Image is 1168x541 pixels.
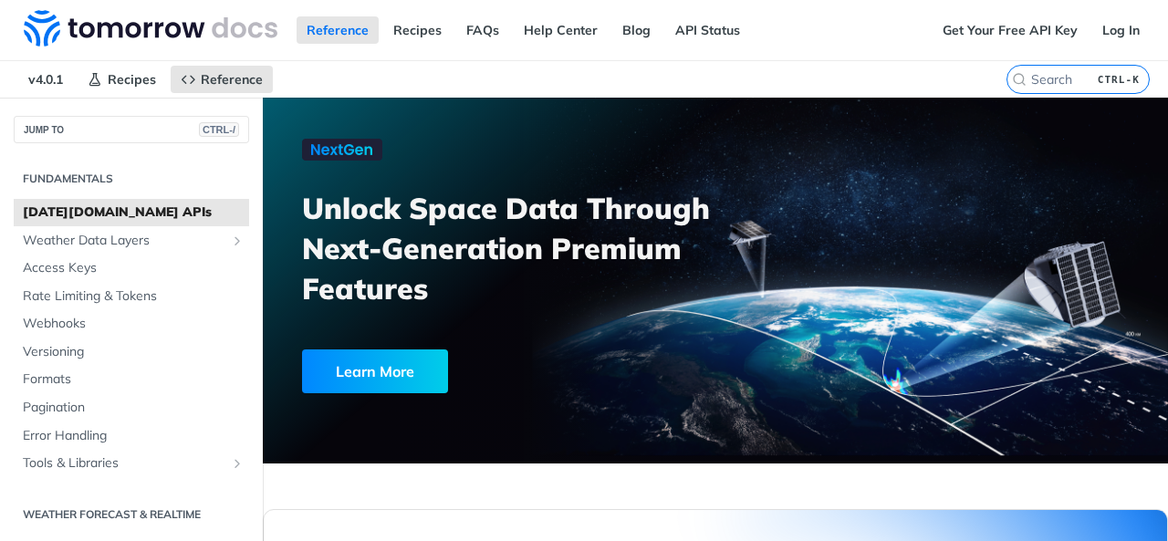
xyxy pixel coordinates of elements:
[14,506,249,523] h2: Weather Forecast & realtime
[23,232,225,250] span: Weather Data Layers
[302,139,382,161] img: NextGen
[383,16,452,44] a: Recipes
[14,366,249,393] a: Formats
[933,16,1088,44] a: Get Your Free API Key
[18,66,73,93] span: v4.0.1
[302,349,649,393] a: Learn More
[24,10,277,47] img: Tomorrow.io Weather API Docs
[171,66,273,93] a: Reference
[78,66,166,93] a: Recipes
[23,370,245,389] span: Formats
[23,259,245,277] span: Access Keys
[23,287,245,306] span: Rate Limiting & Tokens
[23,454,225,473] span: Tools & Libraries
[14,116,249,143] button: JUMP TOCTRL-/
[302,349,448,393] div: Learn More
[14,283,249,310] a: Rate Limiting & Tokens
[514,16,608,44] a: Help Center
[23,399,245,417] span: Pagination
[14,422,249,450] a: Error Handling
[14,338,249,366] a: Versioning
[23,315,245,333] span: Webhooks
[230,234,245,248] button: Show subpages for Weather Data Layers
[456,16,509,44] a: FAQs
[14,255,249,282] a: Access Keys
[14,227,249,255] a: Weather Data LayersShow subpages for Weather Data Layers
[23,427,245,445] span: Error Handling
[1093,70,1144,88] kbd: CTRL-K
[1012,72,1027,87] svg: Search
[612,16,661,44] a: Blog
[1092,16,1150,44] a: Log In
[108,71,156,88] span: Recipes
[14,171,249,187] h2: Fundamentals
[201,71,263,88] span: Reference
[302,188,735,308] h3: Unlock Space Data Through Next-Generation Premium Features
[23,343,245,361] span: Versioning
[297,16,379,44] a: Reference
[230,456,245,471] button: Show subpages for Tools & Libraries
[14,394,249,421] a: Pagination
[14,310,249,338] a: Webhooks
[199,122,239,137] span: CTRL-/
[665,16,750,44] a: API Status
[14,199,249,226] a: [DATE][DOMAIN_NAME] APIs
[23,203,245,222] span: [DATE][DOMAIN_NAME] APIs
[14,450,249,477] a: Tools & LibrariesShow subpages for Tools & Libraries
